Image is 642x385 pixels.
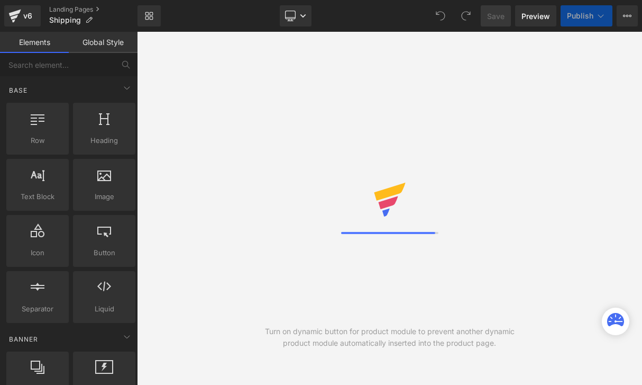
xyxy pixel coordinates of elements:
[49,5,137,14] a: Landing Pages
[21,9,34,23] div: v6
[455,5,476,26] button: Redo
[8,85,29,95] span: Base
[69,32,137,53] a: Global Style
[4,5,41,26] a: v6
[487,11,505,22] span: Save
[137,5,161,26] a: New Library
[76,191,132,202] span: Image
[10,247,66,258] span: Icon
[430,5,451,26] button: Undo
[567,12,593,20] span: Publish
[8,334,39,344] span: Banner
[10,191,66,202] span: Text Block
[76,135,132,146] span: Heading
[617,5,638,26] button: More
[10,303,66,315] span: Separator
[10,135,66,146] span: Row
[515,5,556,26] a: Preview
[76,303,132,315] span: Liquid
[561,5,612,26] button: Publish
[263,326,516,349] div: Turn on dynamic button for product module to prevent another dynamic product module automatically...
[521,11,550,22] span: Preview
[76,247,132,258] span: Button
[49,16,81,24] span: Shipping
